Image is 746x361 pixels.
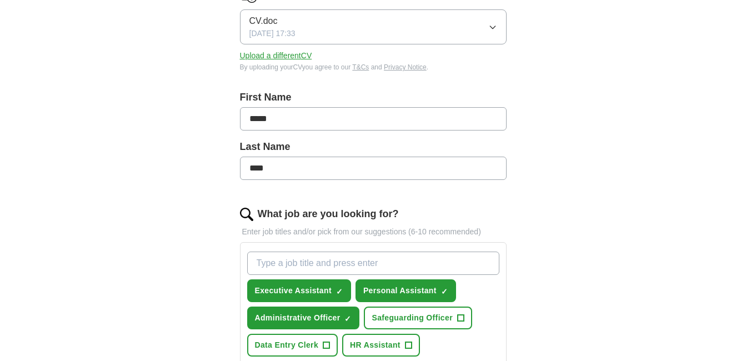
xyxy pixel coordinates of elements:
[258,207,399,222] label: What job are you looking for?
[240,9,507,44] button: CV.doc[DATE] 17:33
[441,287,448,296] span: ✓
[342,334,420,357] button: HR Assistant
[352,63,369,71] a: T&Cs
[255,285,332,297] span: Executive Assistant
[336,287,343,296] span: ✓
[344,314,351,323] span: ✓
[240,208,253,221] img: search.png
[363,285,437,297] span: Personal Assistant
[255,339,319,351] span: Data Entry Clerk
[247,334,338,357] button: Data Entry Clerk
[247,252,499,275] input: Type a job title and press enter
[240,139,507,154] label: Last Name
[247,307,360,329] button: Administrative Officer✓
[247,279,351,302] button: Executive Assistant✓
[240,50,312,62] button: Upload a differentCV
[249,14,278,28] span: CV.doc
[255,312,341,324] span: Administrative Officer
[372,312,452,324] span: Safeguarding Officer
[364,307,472,329] button: Safeguarding Officer
[350,339,400,351] span: HR Assistant
[249,28,296,39] span: [DATE] 17:33
[384,63,427,71] a: Privacy Notice
[240,90,507,105] label: First Name
[240,226,507,238] p: Enter job titles and/or pick from our suggestions (6-10 recommended)
[356,279,456,302] button: Personal Assistant✓
[240,62,507,72] div: By uploading your CV you agree to our and .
